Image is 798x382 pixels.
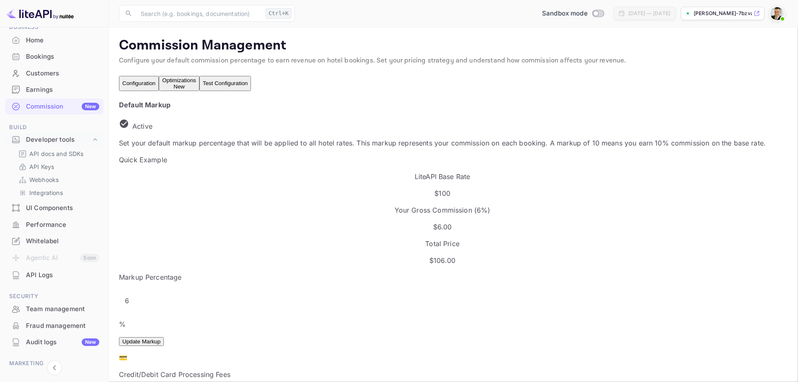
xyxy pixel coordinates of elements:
[5,49,103,64] a: Bookings
[119,272,766,282] p: Markup Percentage
[5,133,103,147] div: Developer tools
[119,56,788,66] p: Configure your default commission percentage to earn revenue on hotel bookings. Set your pricing ...
[5,359,103,368] span: Marketing
[770,7,784,20] img: Hari Luker
[5,301,103,317] div: Team management
[266,8,292,19] div: Ctrl+K
[119,337,164,346] button: Update Markup
[18,175,97,184] a: Webhooks
[542,9,588,18] span: Sandbox mode
[119,155,766,165] p: Quick Example
[29,188,63,197] p: Integrations
[5,82,103,98] div: Earnings
[26,304,99,314] div: Team management
[5,301,103,317] a: Team management
[26,203,99,213] div: UI Components
[5,267,103,283] div: API Logs
[29,149,84,158] p: API docs and SDKs
[5,267,103,283] a: API Logs
[119,353,766,363] p: 💳
[26,220,99,230] div: Performance
[18,188,97,197] a: Integrations
[119,138,766,148] p: Set your default markup percentage that will be applied to all hotel rates. This markup represent...
[119,255,766,265] p: $ 106.00
[82,103,99,110] div: New
[628,10,670,17] div: [DATE] — [DATE]
[119,172,766,182] p: LiteAPI Base Rate
[5,23,103,32] span: Business
[26,102,99,112] div: Commission
[47,360,62,375] button: Collapse navigation
[26,270,99,280] div: API Logs
[26,338,99,347] div: Audit logs
[119,76,159,91] button: Configuration
[5,65,103,81] a: Customers
[5,233,103,249] div: Whitelabel
[119,319,766,329] p: %
[136,5,262,22] input: Search (e.g. bookings, documentation)
[119,222,766,232] p: $ 6.00
[5,32,103,48] a: Home
[15,174,100,186] div: Webhooks
[119,369,766,379] p: Credit/Debit Card Processing Fees
[15,148,100,160] div: API docs and SDKs
[5,334,103,351] div: Audit logsNew
[26,85,99,95] div: Earnings
[5,233,103,249] a: Whitelabel
[5,99,103,114] a: CommissionNew
[5,49,103,65] div: Bookings
[5,200,103,216] div: UI Components
[119,205,766,215] p: Your Gross Commission ( 6 %)
[5,318,103,334] div: Fraud management
[29,175,59,184] p: Webhooks
[26,52,99,62] div: Bookings
[694,10,752,17] p: [PERSON_NAME]-7bzva.[PERSON_NAME]...
[82,338,99,346] div: New
[170,83,188,90] span: New
[5,217,103,233] div: Performance
[5,32,103,49] div: Home
[199,76,251,91] button: Test Configuration
[5,82,103,97] a: Earnings
[26,135,91,145] div: Developer tools
[5,99,103,115] div: CommissionNew
[26,236,99,246] div: Whitelabel
[26,69,99,78] div: Customers
[129,122,156,130] span: Active
[7,7,74,20] img: LiteAPI logo
[5,200,103,216] a: UI Components
[5,217,103,232] a: Performance
[119,188,766,198] p: $100
[26,372,99,381] div: Promo codes
[5,65,103,82] div: Customers
[5,292,103,301] span: Security
[119,100,766,110] h4: Default Markup
[162,77,196,90] div: Optimizations
[15,187,100,199] div: Integrations
[15,161,100,173] div: API Keys
[29,162,54,171] p: API Keys
[5,318,103,333] a: Fraud management
[119,239,766,249] p: Total Price
[26,321,99,331] div: Fraud management
[539,9,607,18] div: Switch to Production mode
[119,37,788,54] p: Commission Management
[18,149,97,158] a: API docs and SDKs
[119,289,772,312] input: 0
[26,36,99,45] div: Home
[18,162,97,171] a: API Keys
[5,334,103,350] a: Audit logsNew
[5,123,103,132] span: Build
